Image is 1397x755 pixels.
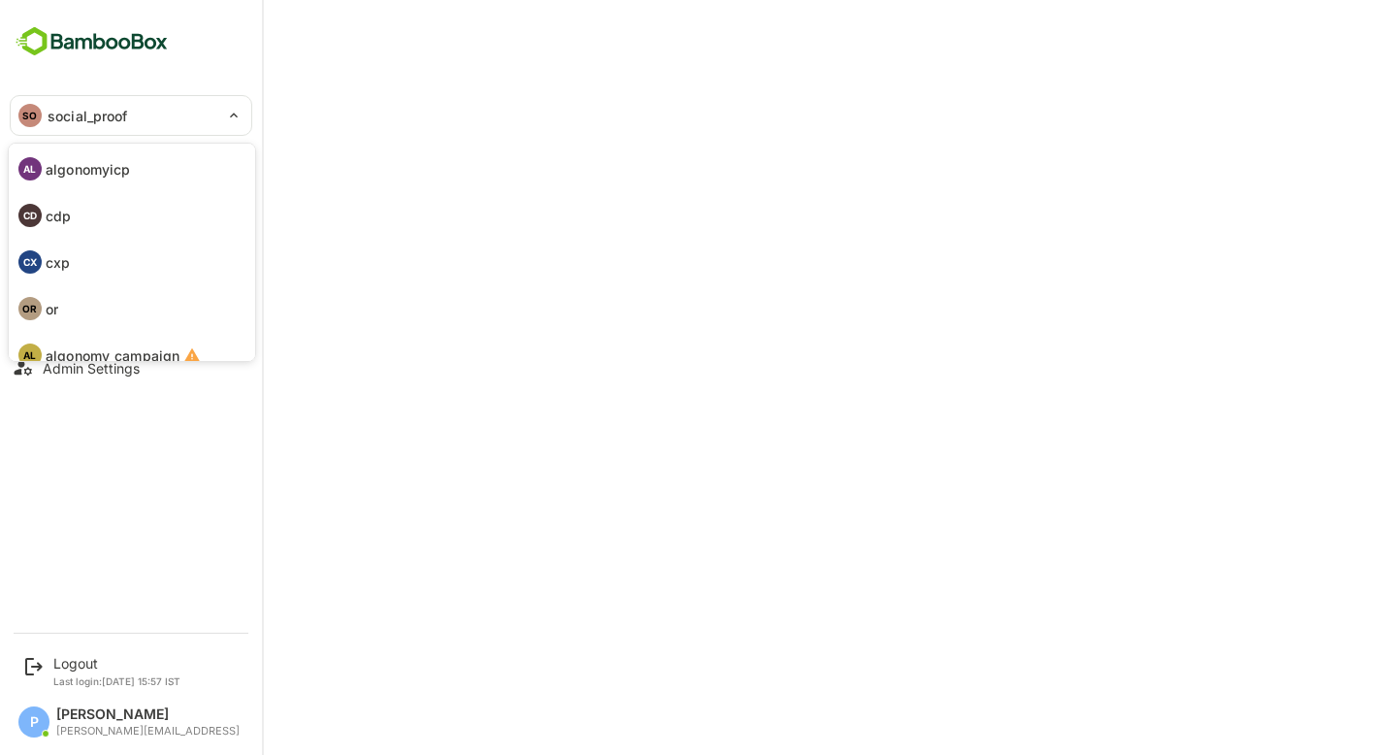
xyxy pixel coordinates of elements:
[18,204,42,227] div: CD
[18,297,42,320] div: OR
[18,344,42,367] div: AL
[46,345,179,366] p: algonomy_campaign
[18,157,42,181] div: AL
[46,159,130,180] p: algonomyicp
[46,252,70,273] p: cxp
[18,250,42,274] div: CX
[46,206,71,226] p: cdp
[46,299,58,319] p: or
